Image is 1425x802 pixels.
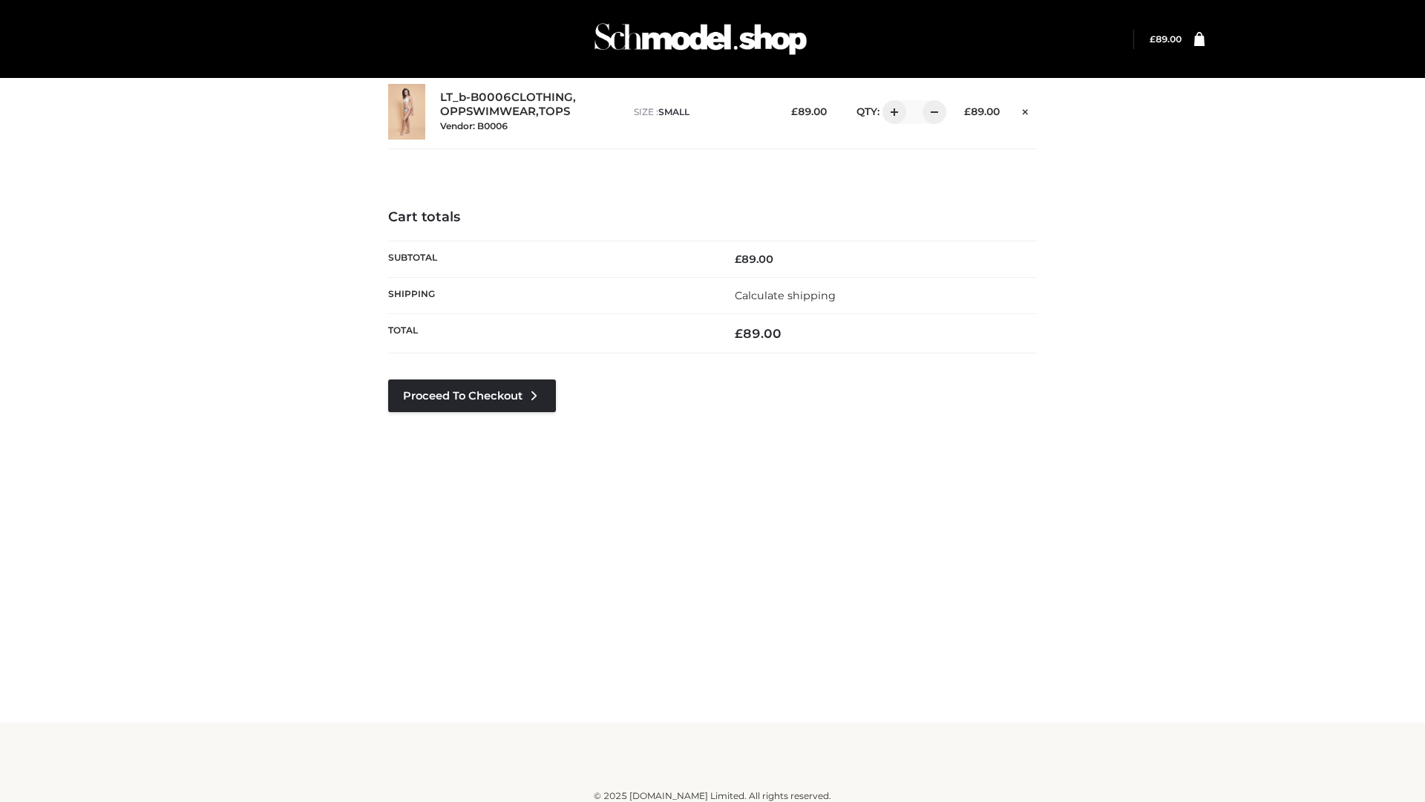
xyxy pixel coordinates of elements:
[735,252,741,266] span: £
[791,105,827,117] bdi: 89.00
[440,105,536,119] a: OPPSWIMWEAR
[388,84,425,140] img: LT_b-B0006 - SMALL
[842,100,941,124] div: QTY:
[735,252,773,266] bdi: 89.00
[658,106,689,117] span: SMALL
[735,326,743,341] span: £
[440,91,619,132] div: , ,
[589,10,812,68] img: Schmodel Admin 964
[388,379,556,412] a: Proceed to Checkout
[1150,33,1156,45] span: £
[634,105,768,119] p: size :
[1015,100,1037,120] a: Remove this item
[964,105,971,117] span: £
[539,105,570,119] a: TOPS
[388,241,712,277] th: Subtotal
[440,120,508,131] small: Vendor: B0006
[511,91,573,105] a: CLOTHING
[388,277,712,313] th: Shipping
[440,91,511,105] a: LT_b-B0006
[1150,33,1182,45] bdi: 89.00
[735,326,782,341] bdi: 89.00
[964,105,1000,117] bdi: 89.00
[735,289,836,302] a: Calculate shipping
[388,314,712,353] th: Total
[791,105,798,117] span: £
[1150,33,1182,45] a: £89.00
[388,209,1037,226] h4: Cart totals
